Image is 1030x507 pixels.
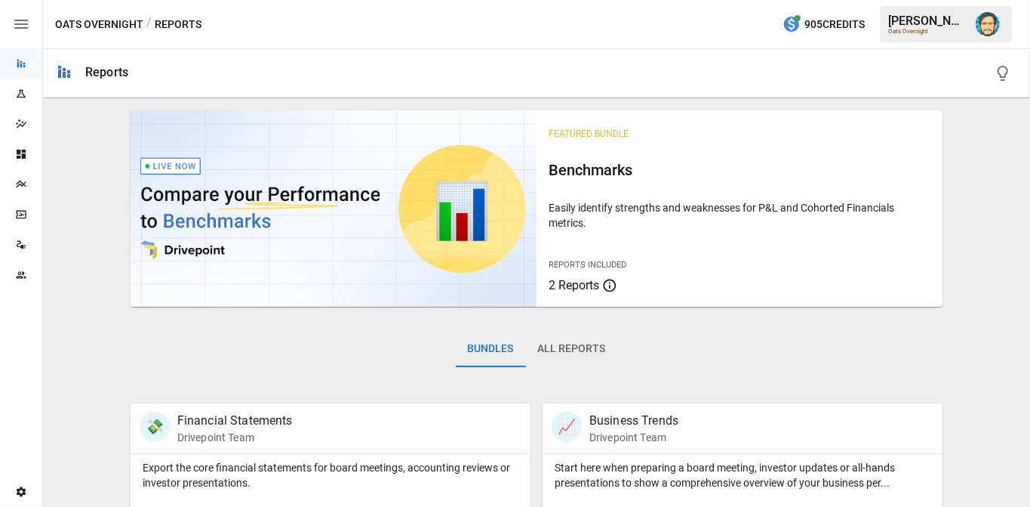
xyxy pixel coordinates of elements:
[888,14,967,28] div: [PERSON_NAME]
[140,412,170,442] div: 💸
[177,430,293,445] p: Drivepoint Team
[776,11,871,39] button: 905Credits
[589,412,678,430] p: Business Trends
[549,200,930,230] p: Easily identify strengths and weaknesses for P&L and Cohorted Financials metrics.
[552,412,582,442] div: 📈
[804,15,865,34] span: 905 Credits
[555,460,930,490] p: Start here when preparing a board meeting, investor updates or all-hands presentations to show a ...
[589,430,678,445] p: Drivepoint Team
[131,110,537,307] img: video thumbnail
[967,3,1009,45] button: Dana Basken
[976,12,1000,36] img: Dana Basken
[177,412,293,430] p: Financial Statements
[85,65,128,79] div: Reports
[143,460,518,490] p: Export the core financial statements for board meetings, accounting reviews or investor presentat...
[549,278,599,292] span: 2 Reports
[146,15,152,34] div: /
[549,128,629,139] span: Featured Bundle
[456,331,526,367] button: Bundles
[888,28,967,35] div: Oats Overnight
[549,260,626,270] span: Reports Included
[526,331,618,367] button: All Reports
[549,158,930,182] h6: Benchmarks
[55,15,143,34] button: Oats Overnight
